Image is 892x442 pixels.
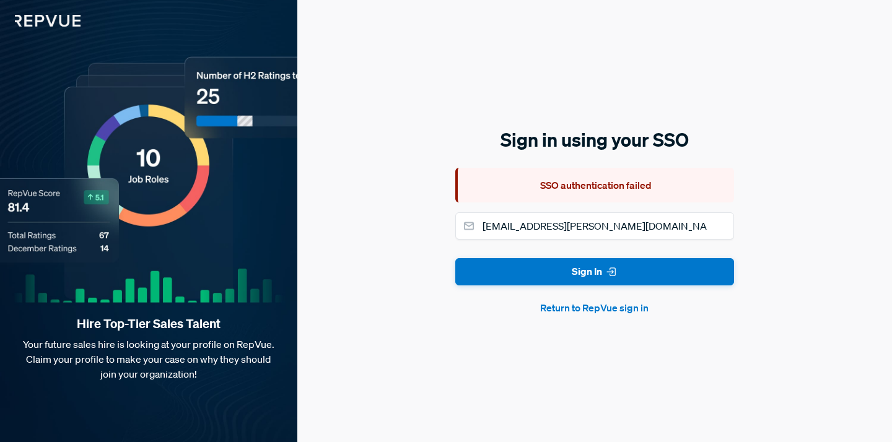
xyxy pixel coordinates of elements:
[20,337,278,381] p: Your future sales hire is looking at your profile on RepVue. Claim your profile to make your case...
[455,300,734,315] button: Return to RepVue sign in
[455,168,734,202] div: SSO authentication failed
[455,258,734,286] button: Sign In
[20,316,278,332] strong: Hire Top-Tier Sales Talent
[455,127,734,153] h5: Sign in using your SSO
[455,212,734,240] input: Email address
